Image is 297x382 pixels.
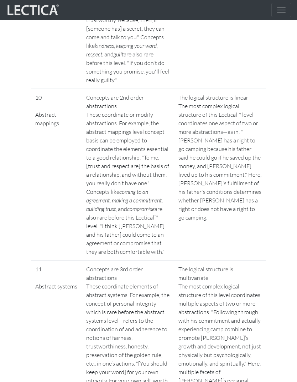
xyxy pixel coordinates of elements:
img: lecticalive [6,3,59,17]
td: The logical structure is linear The most complex logical structure of this Lectical™ level coordi... [174,89,266,260]
button: Toggle navigation [271,3,291,17]
td: 10 Abstract mappings [31,89,82,260]
i: compromise [127,205,155,212]
i: guilt [114,51,124,58]
td: Concepts are 2nd order abstractions These coordinate or modify abstractions. For example, the abs... [82,89,174,260]
i: coming to an agreement, making a commitment, building trust [86,188,163,212]
i: kindness, keeping your word, respect [86,42,158,58]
